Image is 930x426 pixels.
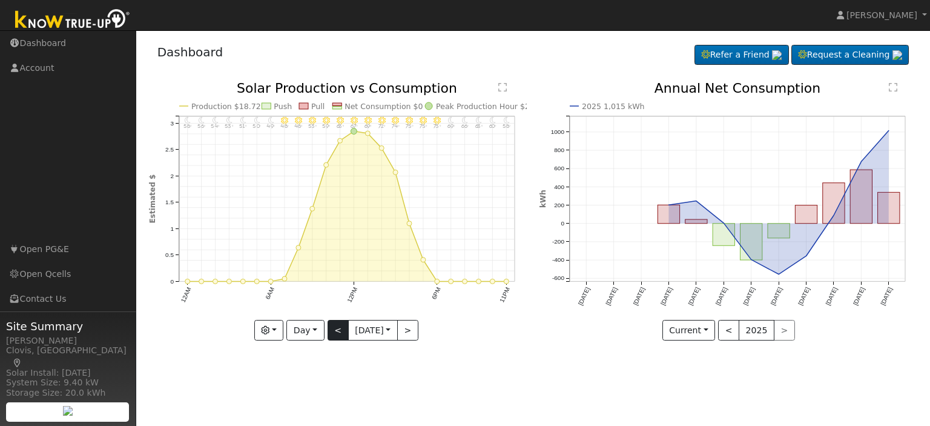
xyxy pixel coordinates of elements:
p: 54° [209,124,221,128]
a: Request a Cleaning [791,45,909,65]
rect: onclick="" [768,224,790,238]
text: 2025 1,015 kWh [582,102,645,111]
rect: onclick="" [823,183,845,224]
circle: onclick="" [199,279,203,284]
i: 12AM - Clear [185,117,191,124]
text: Solar Production vs Consumption [237,81,457,96]
p: 63° [334,124,346,128]
text: [DATE] [632,286,646,306]
img: retrieve [772,50,782,60]
text: 11PM [498,287,511,304]
p: 69° [445,124,457,128]
text: 1.5 [165,199,174,205]
i: 1PM - Clear [364,117,371,124]
rect: onclick="" [740,224,762,260]
i: 7PM - Clear [448,117,454,124]
text: 0 [561,220,564,227]
p: 75° [404,124,415,128]
div: System Size: 9.40 kW [6,376,130,389]
i: 6PM - Clear [434,117,441,124]
i: 9PM - Clear [476,117,482,124]
circle: onclick="" [449,279,453,284]
circle: onclick="" [435,279,440,284]
text: [DATE] [742,286,756,306]
text: Net Consumption $0 [345,102,423,111]
i: 6AM - Clear [268,117,274,124]
circle: onclick="" [859,159,864,164]
text: 400 [554,184,564,190]
img: Know True-Up [9,7,136,34]
text: 1000 [551,128,565,135]
div: Storage Size: 20.0 kWh [6,387,130,399]
circle: onclick="" [694,199,699,204]
circle: onclick="" [226,279,231,284]
text: Estimated $ [148,175,157,224]
text: Push [274,102,292,111]
i: 10PM - Clear [490,117,496,124]
circle: onclick="" [240,279,245,284]
button: < [718,320,739,341]
p: 51° [237,124,249,128]
button: < [328,320,349,341]
rect: onclick="" [796,205,817,224]
span: Site Summary [6,318,130,334]
p: 74° [390,124,401,128]
rect: onclick="" [878,193,900,224]
a: Map [12,358,23,368]
p: 75° [418,124,429,128]
i: 10AM - Clear [323,117,330,124]
circle: onclick="" [337,138,342,143]
button: > [397,320,418,341]
text:  [889,82,897,92]
circle: onclick="" [462,279,467,284]
p: 53° [306,124,318,128]
text: -400 [552,257,564,264]
circle: onclick="" [504,279,509,284]
p: 63° [473,124,484,128]
circle: onclick="" [323,162,328,167]
button: [DATE] [348,320,398,341]
circle: onclick="" [749,258,754,262]
button: 2025 [739,320,774,341]
text: [DATE] [825,286,839,306]
p: 50° [251,124,263,128]
text: [DATE] [659,286,673,306]
i: 2AM - Clear [213,117,219,124]
text: 0.5 [165,251,174,258]
text: 3 [170,120,174,127]
i: 3PM - Clear [392,117,399,124]
text: 6AM [264,287,275,301]
p: 69° [362,124,374,128]
i: 7AM - Clear [281,117,288,124]
div: [PERSON_NAME] [6,334,130,347]
circle: onclick="" [185,279,190,284]
p: 60° [487,124,498,128]
i: 5PM - Clear [420,117,427,124]
text: Pull [311,102,325,111]
circle: onclick="" [490,279,495,284]
text: 2.5 [165,146,174,153]
text: Production $18.72 [191,102,261,111]
rect: onclick="" [658,205,679,224]
text: [DATE] [714,286,728,306]
p: 49° [265,124,277,128]
a: Dashboard [157,45,223,59]
text: 6PM [430,287,442,301]
i: 1AM - Clear [199,117,205,124]
text: 2 [170,173,174,179]
i: 11AM - Clear [337,117,344,124]
p: 53° [223,124,235,128]
p: 73° [431,124,443,128]
circle: onclick="" [421,258,426,262]
span: [PERSON_NAME] [846,10,917,20]
text: [DATE] [687,286,701,306]
text: 12AM [179,287,192,304]
i: 8PM - Clear [462,117,468,124]
text: [DATE] [852,286,866,306]
i: 2PM - Clear [378,117,385,124]
circle: onclick="" [351,128,357,135]
i: 12PM - Clear [351,117,358,124]
text: Annual Net Consumption [655,81,821,96]
rect: onclick="" [713,224,734,246]
circle: onclick="" [213,279,217,284]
